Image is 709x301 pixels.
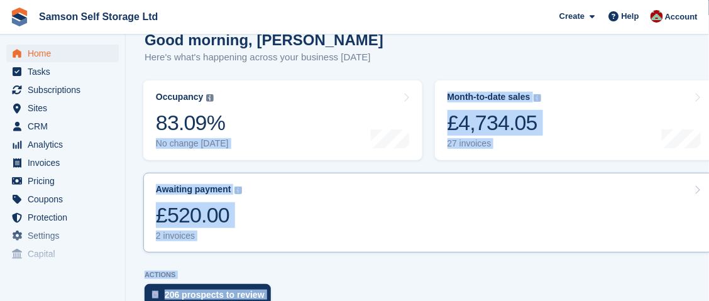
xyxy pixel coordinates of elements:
[206,94,214,102] img: icon-info-grey-7440780725fd019a000dd9b08b2336e03edf1995a4989e88bcd33f0948082b44.svg
[28,45,103,62] span: Home
[6,136,119,153] a: menu
[152,291,158,298] img: prospect-51fa495bee0391a8d652442698ab0144808aea92771e9ea1ae160a38d050c398.svg
[28,99,103,117] span: Sites
[6,209,119,226] a: menu
[156,184,231,195] div: Awaiting payment
[6,45,119,62] a: menu
[651,10,663,23] img: Ian
[165,290,265,300] div: 206 prospects to review
[28,245,103,263] span: Capital
[6,190,119,208] a: menu
[6,99,119,117] a: menu
[6,227,119,244] a: menu
[665,11,698,23] span: Account
[156,110,229,136] div: 83.09%
[448,138,541,149] div: 27 invoices
[28,136,103,153] span: Analytics
[156,202,242,228] div: £520.00
[28,172,103,190] span: Pricing
[6,63,119,80] a: menu
[622,10,639,23] span: Help
[448,92,530,102] div: Month-to-date sales
[28,190,103,208] span: Coupons
[10,8,29,26] img: stora-icon-8386f47178a22dfd0bd8f6a31ec36ba5ce8667c1dd55bd0f319d3a0aa187defe.svg
[156,231,242,241] div: 2 invoices
[534,94,541,102] img: icon-info-grey-7440780725fd019a000dd9b08b2336e03edf1995a4989e88bcd33f0948082b44.svg
[28,63,103,80] span: Tasks
[448,110,541,136] div: £4,734.05
[156,138,229,149] div: No change [DATE]
[6,118,119,135] a: menu
[28,209,103,226] span: Protection
[28,81,103,99] span: Subscriptions
[6,245,119,263] a: menu
[6,172,119,190] a: menu
[28,118,103,135] span: CRM
[156,92,203,102] div: Occupancy
[28,227,103,244] span: Settings
[234,187,242,194] img: icon-info-grey-7440780725fd019a000dd9b08b2336e03edf1995a4989e88bcd33f0948082b44.svg
[6,154,119,172] a: menu
[6,81,119,99] a: menu
[559,10,585,23] span: Create
[28,154,103,172] span: Invoices
[145,31,383,48] h1: Good morning, [PERSON_NAME]
[143,80,422,160] a: Occupancy 83.09% No change [DATE]
[34,6,163,27] a: Samson Self Storage Ltd
[145,50,383,65] p: Here's what's happening across your business [DATE]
